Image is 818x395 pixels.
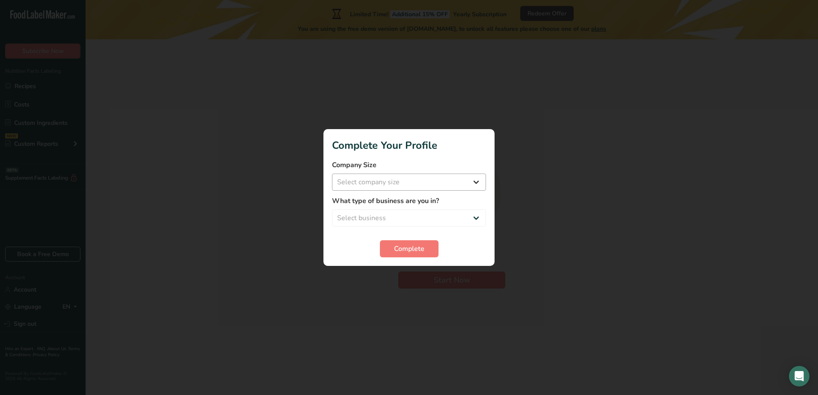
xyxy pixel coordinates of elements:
[394,244,424,254] span: Complete
[332,196,486,206] label: What type of business are you in?
[332,160,486,170] label: Company Size
[332,138,486,153] h1: Complete Your Profile
[380,240,439,257] button: Complete
[789,366,809,386] div: Open Intercom Messenger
